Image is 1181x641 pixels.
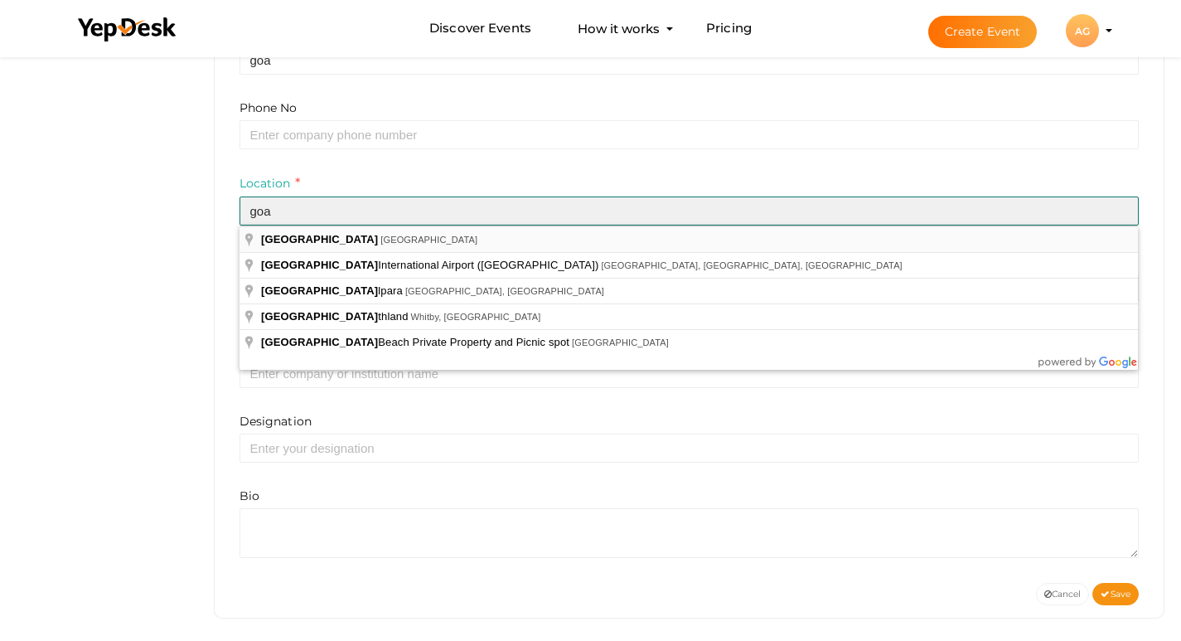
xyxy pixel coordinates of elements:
span: Whitby, [GEOGRAPHIC_DATA] [411,312,541,322]
span: [GEOGRAPHIC_DATA] [261,259,378,271]
span: Beach Private Property and Picnic spot [261,336,572,348]
input: Enter company location [240,197,1140,226]
input: Enter your designation [240,434,1140,463]
span: lpara [261,284,405,297]
span: International Airport ([GEOGRAPHIC_DATA]) [261,259,601,271]
button: How it works [573,13,665,44]
span: [GEOGRAPHIC_DATA] [261,336,378,348]
button: AG [1061,13,1104,48]
span: [GEOGRAPHIC_DATA] [261,233,378,245]
label: Designation [240,413,312,430]
label: Bio [240,488,259,504]
span: [GEOGRAPHIC_DATA] [261,310,378,323]
a: Discover Events [429,13,531,44]
button: Cancel [1036,583,1090,605]
span: [GEOGRAPHIC_DATA], [GEOGRAPHIC_DATA] [405,286,604,296]
input: Enter company phone number [240,120,1140,149]
span: [GEOGRAPHIC_DATA] [261,284,378,297]
button: Save [1092,583,1139,605]
button: Create Event [928,16,1038,48]
label: Phone No [240,100,298,116]
span: [GEOGRAPHIC_DATA], [GEOGRAPHIC_DATA], [GEOGRAPHIC_DATA] [601,260,902,270]
span: [GEOGRAPHIC_DATA] [380,235,477,245]
div: AG [1066,14,1099,47]
profile-pic: AG [1066,25,1099,37]
span: thland [261,310,411,323]
label: Location [240,174,300,193]
input: Your last name [240,46,1140,75]
span: [GEOGRAPHIC_DATA] [572,337,669,347]
a: Pricing [706,13,752,44]
input: Enter company or institution name [240,359,1140,388]
span: Save [1101,589,1130,600]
